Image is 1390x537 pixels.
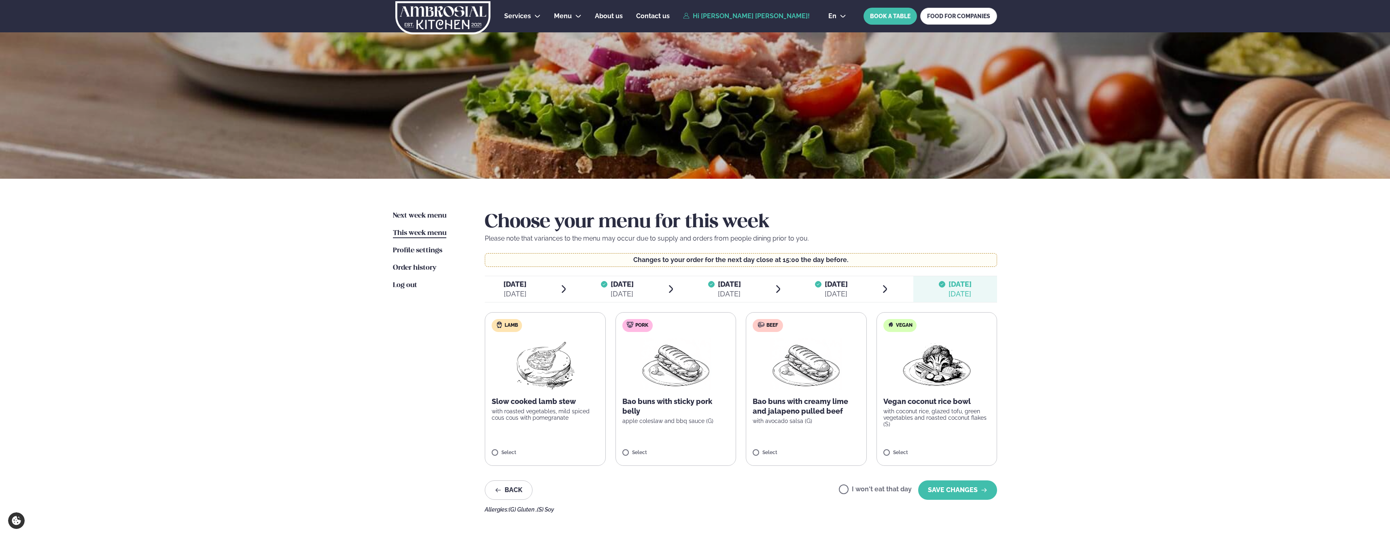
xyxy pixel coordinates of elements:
[825,289,848,299] div: [DATE]
[622,418,730,424] p: apple coleslaw and bbq sauce (G)
[636,12,670,20] span: Contact us
[393,247,442,254] span: Profile settings
[770,338,842,390] img: Panini.png
[766,322,778,329] span: Beef
[509,506,537,513] span: (G) Gluten ,
[393,228,446,238] a: This week menu
[485,211,997,234] h2: Choose your menu for this week
[485,480,533,500] button: Back
[918,480,997,500] button: SAVE CHANGES
[493,257,989,263] p: Changes to your order for the next day close at 15:00 the day before.
[883,408,991,427] p: with coconut rice, glazed tofu, green vegetables and roasted coconut flakes (S)
[611,280,634,288] span: [DATE]
[822,13,853,19] button: en
[393,230,446,237] span: This week menu
[883,397,991,406] p: Vegan coconut rice bowl
[864,8,917,25] button: BOOK A TABLE
[896,322,913,329] span: Vegan
[595,11,623,21] a: About us
[949,280,972,288] span: [DATE]
[393,281,417,290] a: Log out
[509,338,581,390] img: Lamb-Meat.png
[8,512,25,529] a: Cookie settings
[492,408,599,421] p: with roasted vegetables, mild spiced cous cous with pomegranate
[503,289,526,299] div: [DATE]
[496,321,503,328] img: Lamb.svg
[485,234,997,243] p: Please note that variances to the menu may occur due to supply and orders from people dining prio...
[887,321,894,328] img: Vegan.svg
[505,322,518,329] span: Lamb
[753,397,860,416] p: Bao buns with creamy lime and jalapeno pulled beef
[622,397,730,416] p: Bao buns with sticky pork belly
[718,289,741,299] div: [DATE]
[485,506,997,513] div: Allergies:
[393,264,436,271] span: Order history
[636,11,670,21] a: Contact us
[504,11,531,21] a: Services
[537,506,554,513] span: (S) Soy
[595,12,623,20] span: About us
[554,11,572,21] a: Menu
[627,321,633,328] img: pork.svg
[393,211,446,221] a: Next week menu
[635,322,648,329] span: Pork
[718,280,741,288] span: [DATE]
[503,280,526,288] span: [DATE]
[611,289,634,299] div: [DATE]
[901,338,972,390] img: Vegan.png
[825,279,848,289] span: [DATE]
[504,12,531,20] span: Services
[758,321,764,328] img: beef.svg
[395,1,491,34] img: logo
[949,289,972,299] div: [DATE]
[753,418,860,424] p: with avocado salsa (G)
[393,246,442,256] a: Profile settings
[828,13,836,19] span: en
[640,338,711,390] img: Panini.png
[393,212,446,219] span: Next week menu
[393,282,417,289] span: Log out
[393,263,436,273] a: Order history
[683,13,810,20] a: Hi [PERSON_NAME] [PERSON_NAME]!
[920,8,997,25] a: FOOD FOR COMPANIES
[554,12,572,20] span: Menu
[492,397,599,406] p: Slow cooked lamb stew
